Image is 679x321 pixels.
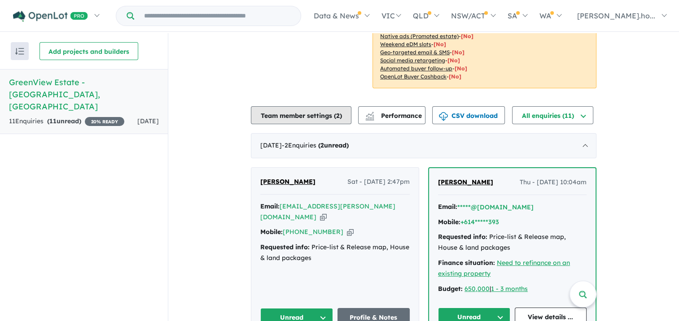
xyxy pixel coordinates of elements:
img: bar-chart.svg [365,115,374,121]
span: [No] [434,41,446,48]
span: [No] [449,73,461,80]
span: Sat - [DATE] 2:47pm [347,177,410,187]
button: Copy [320,213,327,222]
u: Geo-targeted email & SMS [380,49,450,56]
button: Performance [358,106,425,124]
img: line-chart.svg [366,112,374,117]
strong: Requested info: [260,243,310,251]
u: Social media retargeting [380,57,445,64]
u: Automated buyer follow-up [380,65,452,72]
span: [No] [447,57,460,64]
span: [PERSON_NAME] [438,178,493,186]
input: Try estate name, suburb, builder or developer [136,6,299,26]
span: [PERSON_NAME] [260,178,315,186]
span: [No] [461,33,473,39]
u: Weekend eDM slots [380,41,431,48]
div: Price-list & Release map, House & land packages [438,232,587,253]
a: [PHONE_NUMBER] [283,228,343,236]
div: 11 Enquir ies [9,116,124,127]
span: 20 % READY [85,117,124,126]
button: CSV download [432,106,505,124]
img: Openlot PRO Logo White [13,11,88,22]
a: 650,000 [464,285,490,293]
a: Need to refinance on an existing property [438,259,570,278]
img: sort.svg [15,48,24,55]
a: [EMAIL_ADDRESS][PERSON_NAME][DOMAIN_NAME] [260,202,395,221]
u: OpenLot Buyer Cashback [380,73,447,80]
a: 1 - 3 months [491,285,528,293]
strong: Mobile: [260,228,283,236]
span: Performance [367,112,422,120]
span: [PERSON_NAME].ho... [577,11,655,20]
strong: ( unread) [47,117,81,125]
strong: ( unread) [318,141,349,149]
span: [No] [455,65,467,72]
button: Add projects and builders [39,42,138,60]
span: - 2 Enquir ies [282,141,349,149]
div: Price-list & Release map, House & land packages [260,242,410,264]
button: Copy [347,227,354,237]
u: Native ads (Promoted estate) [380,33,459,39]
a: [PERSON_NAME] [260,177,315,187]
strong: Email: [438,203,457,211]
h5: GreenView Estate - [GEOGRAPHIC_DATA] , [GEOGRAPHIC_DATA] [9,76,159,113]
span: 2 [336,112,340,120]
span: [No] [452,49,464,56]
strong: Finance situation: [438,259,495,267]
button: Team member settings (2) [251,106,351,124]
span: [DATE] [137,117,159,125]
strong: Mobile: [438,218,460,226]
strong: Requested info: [438,233,487,241]
strong: Budget: [438,285,463,293]
span: Thu - [DATE] 10:04am [520,177,587,188]
img: download icon [439,112,448,121]
div: | [438,284,587,295]
div: [DATE] [251,133,596,158]
span: 2 [320,141,324,149]
span: 11 [49,117,57,125]
a: [PERSON_NAME] [438,177,493,188]
button: All enquiries (11) [512,106,593,124]
strong: Email: [260,202,280,210]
